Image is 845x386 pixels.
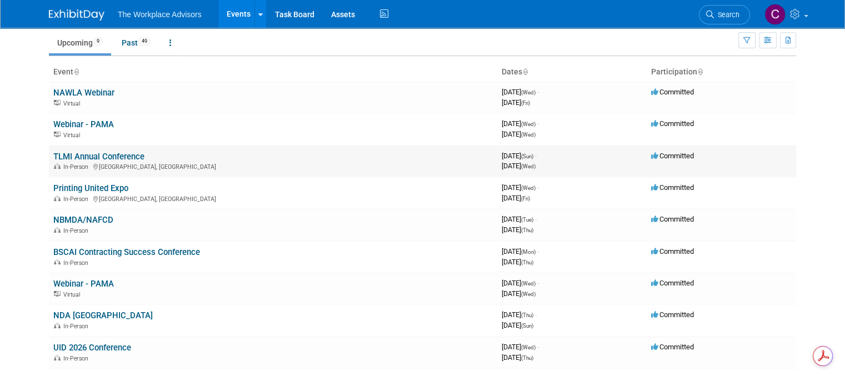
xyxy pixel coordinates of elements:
[537,279,539,287] span: -
[63,195,92,203] span: In-Person
[521,259,533,265] span: (Thu)
[63,291,83,298] span: Virtual
[521,185,536,191] span: (Wed)
[714,11,739,19] span: Search
[537,183,539,192] span: -
[651,310,694,319] span: Committed
[651,343,694,351] span: Committed
[502,343,539,351] span: [DATE]
[502,183,539,192] span: [DATE]
[502,310,537,319] span: [DATE]
[537,119,539,128] span: -
[521,163,536,169] span: (Wed)
[54,132,61,137] img: Virtual Event
[535,215,537,223] span: -
[537,343,539,351] span: -
[54,323,61,328] img: In-Person Event
[54,227,61,233] img: In-Person Event
[697,67,703,76] a: Sort by Participation Type
[535,310,537,319] span: -
[521,291,536,297] span: (Wed)
[521,312,533,318] span: (Thu)
[521,89,536,96] span: (Wed)
[53,247,200,257] a: BSCAI Contracting Success Conference
[521,153,533,159] span: (Sun)
[54,100,61,106] img: Virtual Event
[651,215,694,223] span: Committed
[651,183,694,192] span: Committed
[502,247,539,255] span: [DATE]
[651,279,694,287] span: Committed
[521,100,530,106] span: (Fri)
[502,289,536,298] span: [DATE]
[699,5,750,24] a: Search
[647,63,796,82] th: Participation
[49,9,104,21] img: ExhibitDay
[521,121,536,127] span: (Wed)
[53,183,128,193] a: Printing United Expo
[502,353,533,362] span: [DATE]
[535,152,537,160] span: -
[49,63,497,82] th: Event
[113,32,159,53] a: Past49
[54,355,61,360] img: In-Person Event
[63,163,92,171] span: In-Person
[502,162,536,170] span: [DATE]
[502,130,536,138] span: [DATE]
[63,259,92,267] span: In-Person
[53,310,153,320] a: NDA [GEOGRAPHIC_DATA]
[521,344,536,350] span: (Wed)
[502,279,539,287] span: [DATE]
[651,152,694,160] span: Committed
[53,88,114,98] a: NAWLA Webinar
[63,355,92,362] span: In-Person
[537,247,539,255] span: -
[521,249,536,255] span: (Mon)
[138,37,151,46] span: 49
[651,247,694,255] span: Committed
[53,119,114,129] a: Webinar - PAMA
[521,227,533,233] span: (Thu)
[54,291,61,297] img: Virtual Event
[502,215,537,223] span: [DATE]
[651,119,694,128] span: Committed
[502,194,530,202] span: [DATE]
[521,195,530,202] span: (Fri)
[54,195,61,201] img: In-Person Event
[502,321,533,329] span: [DATE]
[497,63,647,82] th: Dates
[521,280,536,287] span: (Wed)
[118,10,202,19] span: The Workplace Advisors
[764,4,786,25] img: Claudia St. John
[54,163,61,169] img: In-Person Event
[502,98,530,107] span: [DATE]
[53,162,493,171] div: [GEOGRAPHIC_DATA], [GEOGRAPHIC_DATA]
[502,88,539,96] span: [DATE]
[63,323,92,330] span: In-Person
[53,343,131,353] a: UID 2026 Conference
[522,67,528,76] a: Sort by Start Date
[49,32,111,53] a: Upcoming9
[502,152,537,160] span: [DATE]
[521,132,536,138] span: (Wed)
[53,215,113,225] a: NBMDA/NAFCD
[502,258,533,266] span: [DATE]
[651,88,694,96] span: Committed
[93,37,103,46] span: 9
[53,152,144,162] a: TLMI Annual Conference
[502,119,539,128] span: [DATE]
[521,355,533,361] span: (Thu)
[73,67,79,76] a: Sort by Event Name
[53,279,114,289] a: Webinar - PAMA
[502,225,533,234] span: [DATE]
[54,259,61,265] img: In-Person Event
[537,88,539,96] span: -
[63,132,83,139] span: Virtual
[521,217,533,223] span: (Tue)
[63,100,83,107] span: Virtual
[53,194,493,203] div: [GEOGRAPHIC_DATA], [GEOGRAPHIC_DATA]
[63,227,92,234] span: In-Person
[521,323,533,329] span: (Sun)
